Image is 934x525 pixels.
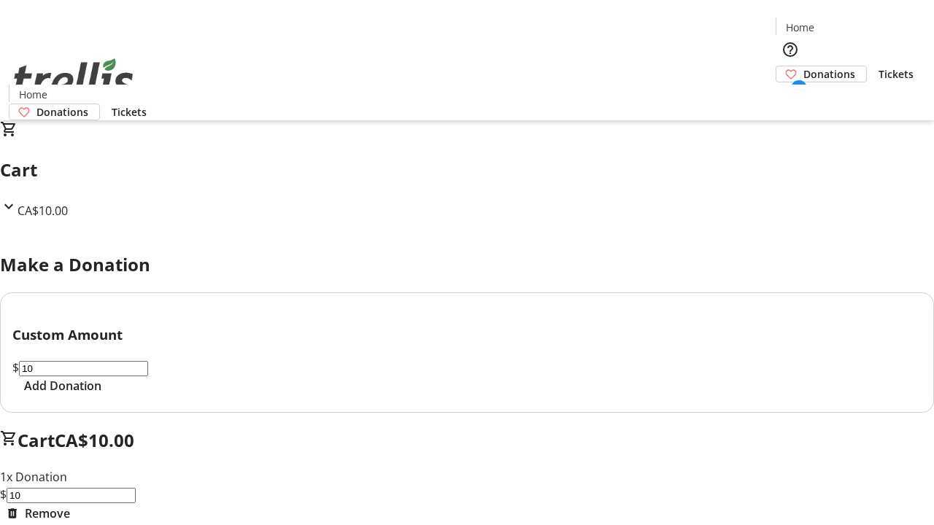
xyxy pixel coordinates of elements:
input: Donation Amount [19,361,148,376]
button: Help [776,35,805,64]
h3: Custom Amount [12,324,922,345]
span: Donations [36,104,88,120]
a: Tickets [867,66,925,82]
a: Home [776,20,823,35]
span: Tickets [879,66,914,82]
button: Cart [776,82,805,112]
span: Add Donation [24,377,101,394]
span: Tickets [112,104,147,120]
a: Donations [776,66,867,82]
span: Donations [803,66,855,82]
button: Add Donation [12,377,113,394]
input: Donation Amount [7,488,136,503]
span: Home [19,87,47,102]
a: Home [9,87,56,102]
span: Home [786,20,814,35]
a: Donations [9,104,100,120]
img: Orient E2E Organization oLZarfd70T's Logo [9,42,139,115]
span: CA$10.00 [55,428,134,452]
span: CA$10.00 [18,203,68,219]
span: $ [12,359,19,376]
a: Tickets [100,104,158,120]
span: Remove [25,505,70,522]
